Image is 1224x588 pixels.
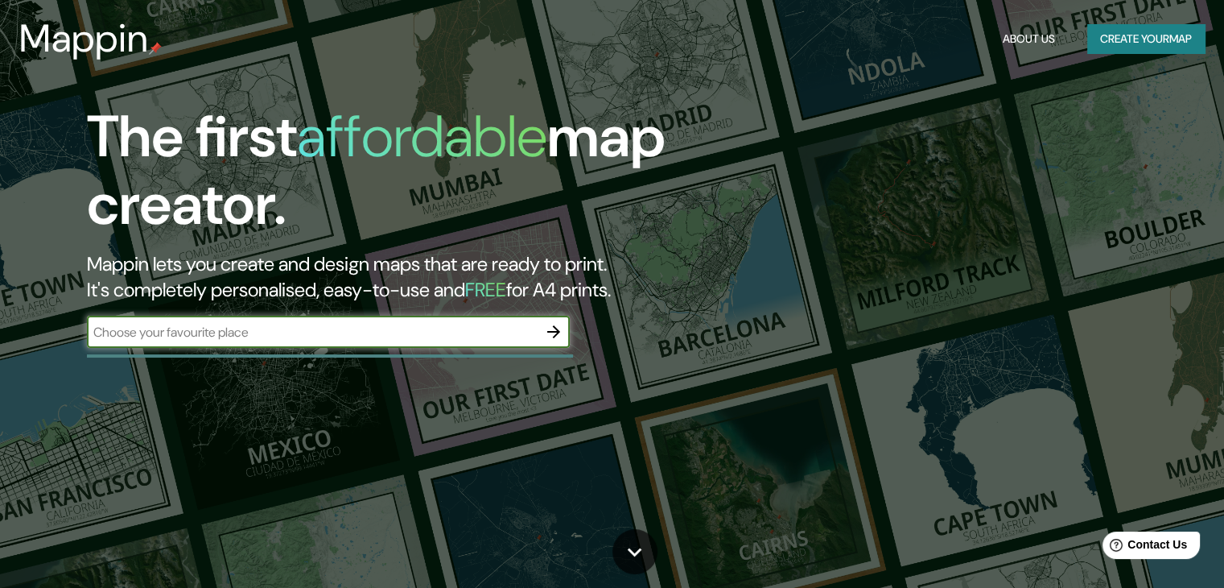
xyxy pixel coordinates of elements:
[149,42,162,55] img: mappin-pin
[1081,525,1206,570] iframe: Help widget launcher
[1087,24,1205,54] button: Create yourmap
[87,103,699,251] h1: The first map creator.
[87,323,538,342] input: Choose your favourite place
[996,24,1061,54] button: About Us
[465,277,506,302] h5: FREE
[297,99,547,174] h1: affordable
[87,251,699,303] h2: Mappin lets you create and design maps that are ready to print. It's completely personalised, eas...
[19,16,149,61] h3: Mappin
